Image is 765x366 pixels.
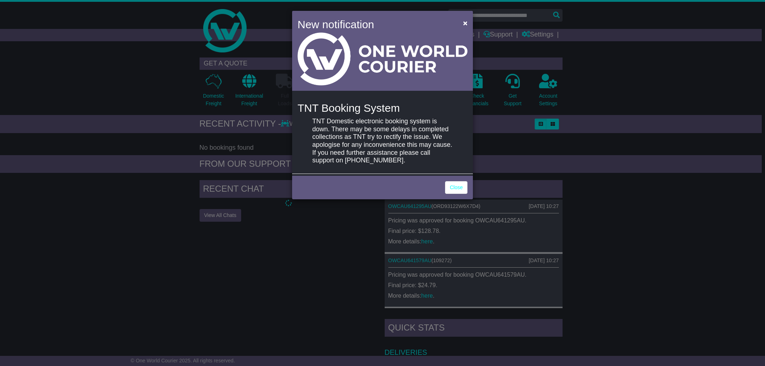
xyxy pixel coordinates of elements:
button: Close [460,16,471,30]
p: TNT Domestic electronic booking system is down. There may be some delays in completed collections... [312,118,453,165]
img: Light [298,33,467,85]
a: Close [445,181,467,194]
h4: TNT Booking System [298,102,467,114]
span: × [463,19,467,27]
h4: New notification [298,16,453,33]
